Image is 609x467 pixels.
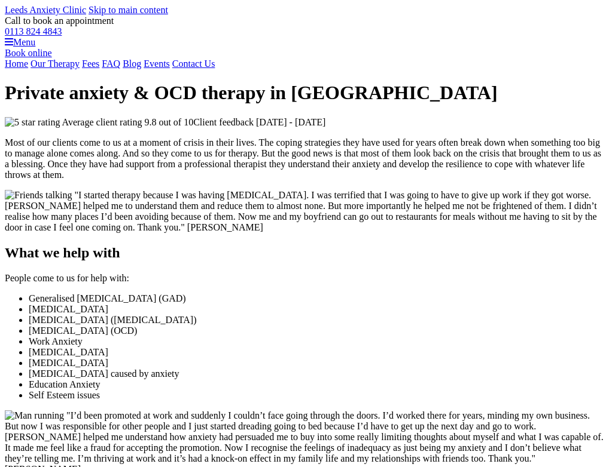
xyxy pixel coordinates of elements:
[62,117,194,127] span: Average client rating 9.8 out of 10
[5,117,604,128] div: Client feedback [DATE] - [DATE]
[5,26,62,36] a: 0113 824 4843
[29,336,604,347] li: Work Anxiety
[144,59,170,69] a: Events
[123,59,141,69] a: Blog
[5,190,72,201] img: Friends talking
[5,117,60,128] img: 5 star rating
[5,82,604,104] h1: Private anxiety & OCD therapy in [GEOGRAPHIC_DATA]
[5,410,64,421] img: Man running
[29,325,604,336] li: [MEDICAL_DATA] (OCD)
[29,315,604,325] li: [MEDICAL_DATA] ([MEDICAL_DATA])
[172,59,215,69] a: Contact Us
[29,358,604,368] li: [MEDICAL_DATA]
[5,59,28,69] a: Home
[89,5,168,15] a: Skip to main content
[82,59,99,69] a: Fees
[102,59,120,69] a: FAQ
[29,293,604,304] li: Generalised [MEDICAL_DATA] (GAD)
[31,59,80,69] a: Our Therapy
[29,379,604,390] li: Education Anxiety
[29,390,604,401] li: Self Esteem issues
[29,368,604,379] li: [MEDICAL_DATA] caused by anxiety
[5,273,604,284] p: People come to us for help with:
[5,37,35,47] a: Menu
[5,16,604,37] div: Call to book an appointment
[29,347,604,358] li: [MEDICAL_DATA]
[5,48,52,58] a: Book online
[5,245,604,261] h2: What we help with
[5,137,604,180] p: Most of our clients come to us at a moment of crisis in their lives. The coping strategies they h...
[5,190,604,233] div: "I started therapy because I was having [MEDICAL_DATA]. I was terrified that I was going to have ...
[29,304,604,315] li: [MEDICAL_DATA]
[5,5,86,15] a: Leeds Anxiety Clinic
